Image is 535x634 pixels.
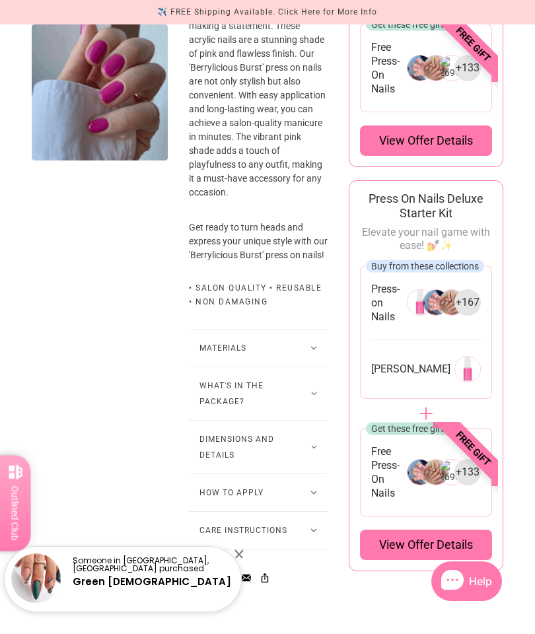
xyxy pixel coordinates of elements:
span: View offer details [379,133,473,149]
share-url: Copy URL [255,565,275,590]
span: [PERSON_NAME] [371,362,450,376]
span: Buy from these collections [371,260,479,271]
modal-trigger: Enlarge product image [32,24,168,160]
img: 266304946256-1 [423,289,449,316]
img: 266304946256-0 [407,289,433,316]
button: Materials [189,330,328,367]
span: + 167 [456,295,480,310]
span: Get these free gifts [371,423,448,433]
span: Free Press-On Nails [371,444,407,500]
img: 269291651152-0 [454,356,481,382]
button: How to Apply [189,474,328,511]
span: Free Press-On Nails [371,40,407,96]
a: Send via email [236,565,256,590]
span: View offer details [379,537,473,553]
img: Berrylicious Burst-Press on Manicure-Outlined [32,24,168,160]
span: Elevate your nail game with ease! 💅✨ [362,226,490,252]
span: Free gift [414,390,532,508]
div: ✈️ FREE Shipping Available. Click Here for More Info [157,5,377,19]
span: Press-on Nails [371,282,407,324]
button: Dimensions and Details [189,421,328,474]
a: Green [DEMOGRAPHIC_DATA] [73,575,231,588]
div: • Salon Quality • Reusable • Non Damaging [189,281,328,309]
p: Someone in [GEOGRAPHIC_DATA], [GEOGRAPHIC_DATA] purchased [73,557,230,573]
button: What's in the package? [189,367,328,420]
p: Get ready to turn heads and express your unique style with our 'Berrylicious Burst' press on nails! [189,221,328,262]
span: Press On Nails Deluxe Starter Kit [369,192,483,220]
img: 266304946256-2 [439,289,465,316]
button: Care Instructions [189,512,328,549]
